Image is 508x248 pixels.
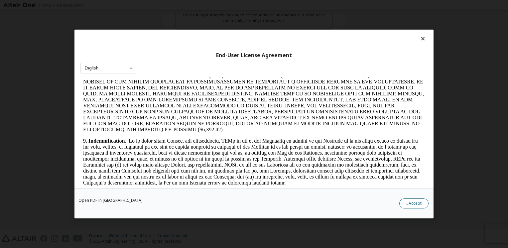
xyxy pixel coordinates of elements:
div: End-User License Agreement [80,52,428,59]
div: English [85,66,98,70]
a: Open PDF in [GEOGRAPHIC_DATA] [78,198,143,202]
strong: 9. Indemnification [3,61,44,66]
p: . Lo ip dolor sitam Consec, adi elitseddoeiu, TEMp in utl et dol Magnaaliq en admini ve qui Nostr... [3,61,344,108]
button: I Accept [399,198,429,208]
